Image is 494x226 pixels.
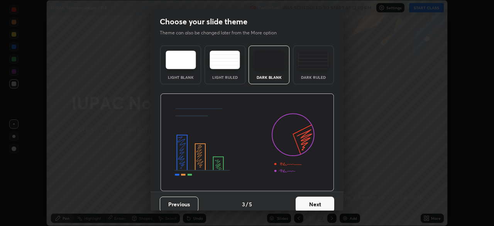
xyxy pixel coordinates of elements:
div: Dark Ruled [298,75,329,79]
img: darkThemeBanner.d06ce4a2.svg [160,93,334,192]
h4: 3 [242,200,245,208]
div: Light Blank [165,75,196,79]
p: Theme can also be changed later from the More option [160,29,285,36]
h4: / [246,200,248,208]
img: darkRuledTheme.de295e13.svg [298,51,328,69]
div: Dark Blank [254,75,284,79]
img: lightTheme.e5ed3b09.svg [166,51,196,69]
button: Next [296,197,334,212]
h4: 5 [249,200,252,208]
div: Light Ruled [210,75,240,79]
h2: Choose your slide theme [160,17,247,27]
img: lightRuledTheme.5fabf969.svg [210,51,240,69]
button: Previous [160,197,198,212]
img: darkTheme.f0cc69e5.svg [254,51,284,69]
